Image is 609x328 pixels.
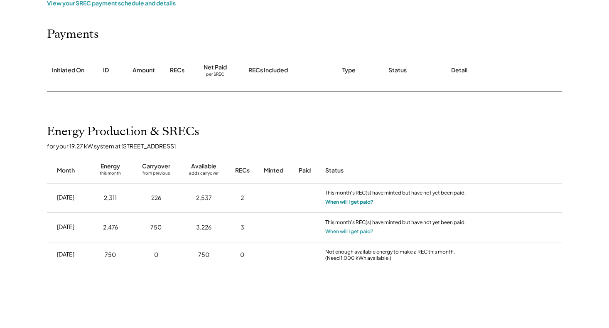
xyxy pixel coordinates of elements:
div: 750 [150,223,162,232]
div: Energy [101,162,120,170]
div: this month [100,170,121,179]
div: 2,311 [104,194,117,202]
div: RECs [235,166,250,175]
div: Net Paid [204,63,227,72]
div: 2 [241,194,244,202]
div: 750 [198,251,209,259]
div: 0 [154,251,158,259]
h2: Energy Production & SRECs [47,125,199,139]
div: for your 19.27 kW system at [STREET_ADDRESS] [47,142,570,150]
div: from previous [142,170,170,179]
div: 3,226 [196,223,211,232]
div: 3 [241,223,244,232]
div: Month [57,166,75,175]
div: Not enough available energy to make a REC this month. (Need 1,000 kWh available.) [325,249,467,261]
div: Minted [264,166,283,175]
button: When will I get paid? [325,227,373,236]
div: Status [388,66,407,74]
div: 750 [105,251,116,259]
div: 2,476 [103,223,118,232]
div: ID [103,66,109,74]
div: [DATE] [57,250,74,259]
div: per SREC [206,72,224,78]
div: [DATE] [57,193,74,202]
div: 226 [151,194,161,202]
div: Available [191,162,216,170]
div: 0 [240,251,244,259]
div: Status [325,166,467,175]
button: Payment approved, but not yet initiated. [298,221,311,234]
button: Payment approved, but not yet initiated. [298,192,311,204]
button: When will I get paid? [325,198,373,206]
div: Initiated On [52,66,84,74]
div: Detail [451,66,467,74]
div: RECs [170,66,184,74]
div: Paid [299,166,311,175]
div: Amount [133,66,155,74]
div: Type [342,66,356,74]
h2: Payments [47,27,99,42]
div: adds carryover [189,170,219,179]
div: This month's REC(s) have minted but have not yet been paid. [325,219,467,227]
div: 2,537 [196,194,212,202]
div: RECs Included [248,66,288,74]
div: This month's REC(s) have minted but have not yet been paid. [325,190,467,198]
div: Carryover [142,162,170,170]
div: [DATE] [57,223,74,231]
